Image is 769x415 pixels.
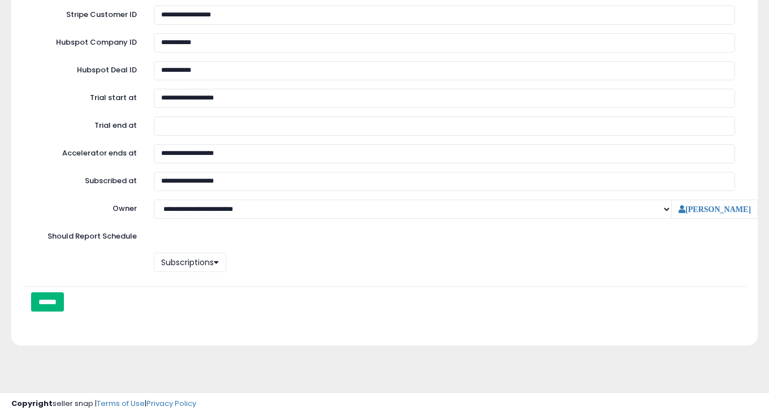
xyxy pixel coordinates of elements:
[25,89,145,103] label: Trial start at
[47,231,137,242] label: Should Report Schedule
[97,398,145,409] a: Terms of Use
[11,398,53,409] strong: Copyright
[679,205,751,213] a: [PERSON_NAME]
[25,172,145,187] label: Subscribed at
[146,398,196,409] a: Privacy Policy
[154,253,226,272] button: Subscriptions
[25,61,145,76] label: Hubspot Deal ID
[25,144,145,159] label: Accelerator ends at
[11,399,196,409] div: seller snap | |
[25,6,145,20] label: Stripe Customer ID
[25,116,145,131] label: Trial end at
[113,204,137,214] label: Owner
[25,33,145,48] label: Hubspot Company ID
